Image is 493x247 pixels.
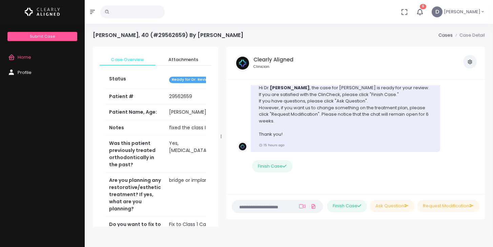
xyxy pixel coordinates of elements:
td: [PERSON_NAME], 40 [165,104,223,120]
a: Submit Case [7,32,77,41]
button: Request Modification [417,200,479,212]
button: Ask Question [370,200,414,212]
th: Was this patient previously treated orthodontically in the past? [105,136,165,173]
td: bridge or implant [165,173,223,217]
button: Finish Case [252,160,292,173]
a: Cases [438,32,453,38]
th: Patient Name, Age: [105,104,165,120]
td: fixed the class III [165,120,223,136]
th: Patient # [105,89,165,104]
small: 15 hours ago [259,143,284,147]
small: Clinician [253,64,293,70]
span: Attachments [161,56,206,63]
a: Add Loom Video [298,204,307,209]
div: scrollable content [93,47,218,227]
th: Do you want to fix to Class 1 occlusion? [105,217,165,240]
th: Are you planning any restorative/esthetic treatment? If yes, what are you planning? [105,173,165,217]
p: Hi Dr. , the case for [PERSON_NAME] is ready for your review. If you are satisfied with the ClinC... [259,84,432,137]
h4: [PERSON_NAME], 40 (#29562659) By [PERSON_NAME] [93,32,243,38]
th: Notes [105,120,165,136]
span: Submit Case [30,34,55,39]
img: Logo Horizontal [25,5,60,19]
div: scrollable content [232,85,479,188]
b: [PERSON_NAME] [270,84,310,91]
span: Home [18,54,31,60]
th: Status [105,71,165,89]
td: Yes, [MEDICAL_DATA] [165,136,223,173]
td: Fix to Class 1 Canine [165,217,223,240]
h5: Clearly Aligned [253,57,293,63]
span: 9 [420,4,426,9]
a: Add Files [309,200,317,212]
span: Profile [18,69,32,76]
td: 29562659 [165,89,223,104]
span: [PERSON_NAME] [444,8,480,15]
span: Case Overview [105,56,150,63]
span: D [432,6,443,17]
li: Case Detail [453,32,485,39]
span: Ready for Dr. Review [169,77,213,83]
button: Finish Case [327,200,367,212]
